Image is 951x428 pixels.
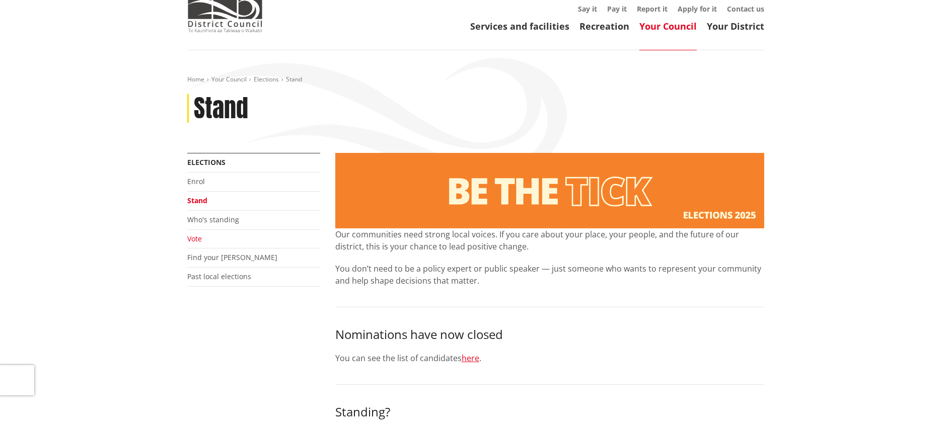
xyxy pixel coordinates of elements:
iframe: Messenger Launcher [905,386,941,422]
a: Find your [PERSON_NAME] [187,252,277,262]
a: Say it [578,4,597,14]
span: Stand [286,75,302,83]
a: Recreation [579,20,629,32]
nav: breadcrumb [187,75,764,84]
a: Report it [637,4,668,14]
a: Services and facilities [470,20,569,32]
h1: Stand [194,94,248,123]
a: Pay it [607,4,627,14]
h3: Nominations have now closed [335,327,764,342]
a: Contact us [727,4,764,14]
a: Home [187,75,204,83]
a: Who's standing [187,215,239,224]
a: Apply for it [678,4,717,14]
a: Vote [187,234,202,243]
a: Your Council [211,75,247,83]
p: You can see the list of candidates . [335,352,764,364]
img: Stand banner [335,153,764,228]
a: here [462,353,479,364]
h3: Standing? [335,405,764,419]
a: Your Council [639,20,697,32]
a: Elections [254,75,279,83]
a: Past local elections [187,272,251,281]
a: Elections [187,157,226,167]
a: Your District [707,20,764,32]
p: Our communities need strong local voices. If you care about your place, your people, and the futu... [335,228,764,252]
p: You don’t need to be a policy expert or public speaker — just someone who wants to represent your... [335,263,764,287]
a: Enrol [187,177,205,186]
a: Stand [187,196,207,205]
